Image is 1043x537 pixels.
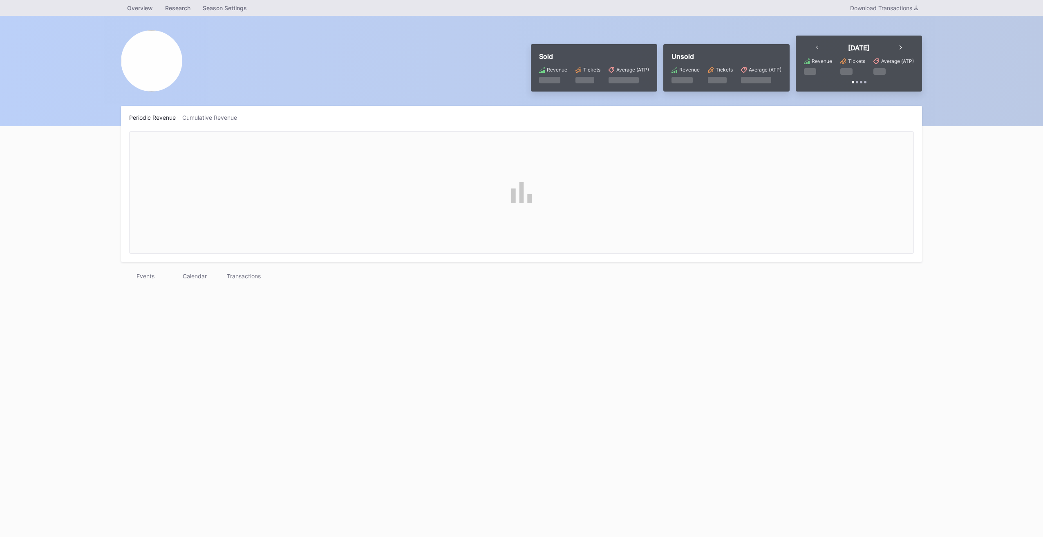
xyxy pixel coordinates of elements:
[129,114,182,121] div: Periodic Revenue
[671,52,781,60] div: Unsold
[121,270,170,282] div: Events
[159,2,197,14] a: Research
[812,58,832,64] div: Revenue
[716,67,733,73] div: Tickets
[679,67,700,73] div: Revenue
[749,67,781,73] div: Average (ATP)
[850,4,918,11] div: Download Transactions
[197,2,253,14] a: Season Settings
[846,2,922,13] button: Download Transactions
[881,58,914,64] div: Average (ATP)
[219,270,268,282] div: Transactions
[616,67,649,73] div: Average (ATP)
[547,67,567,73] div: Revenue
[583,67,600,73] div: Tickets
[182,114,244,121] div: Cumulative Revenue
[539,52,649,60] div: Sold
[170,270,219,282] div: Calendar
[848,44,870,52] div: [DATE]
[848,58,865,64] div: Tickets
[121,2,159,14] a: Overview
